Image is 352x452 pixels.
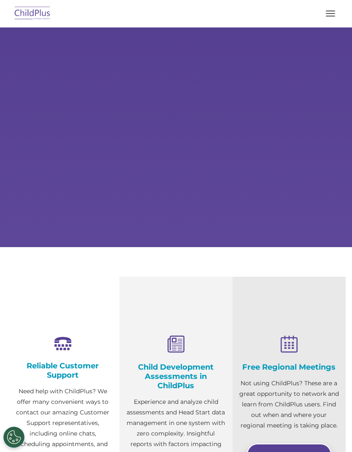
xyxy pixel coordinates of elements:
h4: Free Regional Meetings [239,362,339,372]
img: ChildPlus by Procare Solutions [13,4,52,24]
h4: Child Development Assessments in ChildPlus [126,362,226,390]
button: Cookies Settings [3,427,24,448]
p: Not using ChildPlus? These are a great opportunity to network and learn from ChildPlus users. Fin... [239,378,339,431]
h4: Reliable Customer Support [13,361,113,380]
